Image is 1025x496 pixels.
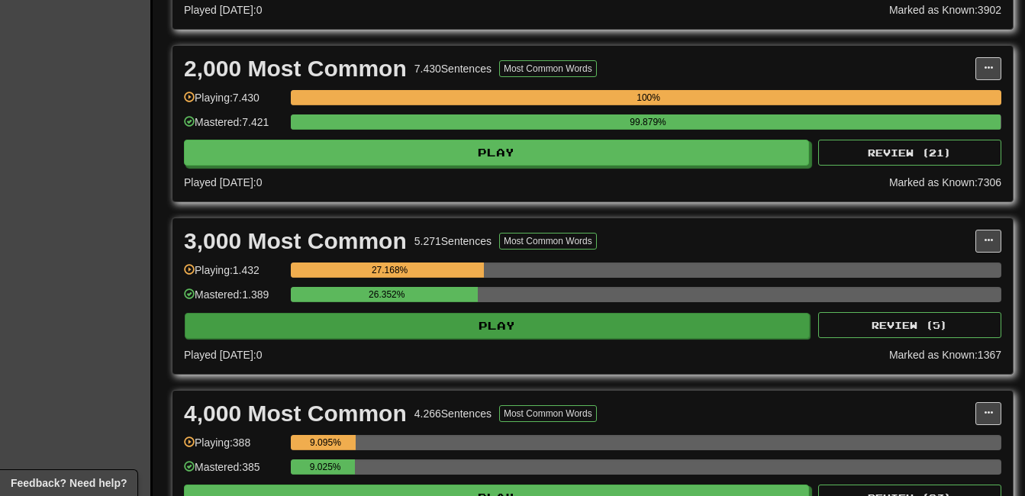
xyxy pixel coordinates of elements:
button: Play [185,313,810,339]
div: 26.352% [295,287,478,302]
div: Playing: 7.430 [184,90,283,115]
span: Played [DATE]: 0 [184,4,262,16]
div: Mastered: 385 [184,459,283,485]
div: Marked as Known: 7306 [889,175,1001,190]
button: Play [184,140,809,166]
div: Mastered: 7.421 [184,114,283,140]
div: 27.168% [295,262,484,278]
div: 9.095% [295,435,355,450]
div: Marked as Known: 3902 [889,2,1001,18]
button: Review (5) [818,312,1001,338]
div: 7.430 Sentences [414,61,492,76]
div: 99.879% [295,114,1001,130]
button: Review (21) [818,140,1001,166]
div: 9.025% [295,459,355,475]
button: Most Common Words [499,233,597,250]
div: 4,000 Most Common [184,402,407,425]
button: Most Common Words [499,60,597,77]
div: 3,000 Most Common [184,230,407,253]
div: Mastered: 1.389 [184,287,283,312]
div: 5.271 Sentences [414,234,492,249]
span: Open feedback widget [11,475,127,491]
span: Played [DATE]: 0 [184,349,262,361]
div: Playing: 388 [184,435,283,460]
div: 100% [295,90,1001,105]
div: Playing: 1.432 [184,262,283,288]
span: Played [DATE]: 0 [184,176,262,188]
button: Most Common Words [499,405,597,422]
div: 4.266 Sentences [414,406,492,421]
div: Marked as Known: 1367 [889,347,1001,362]
div: 2,000 Most Common [184,57,407,80]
